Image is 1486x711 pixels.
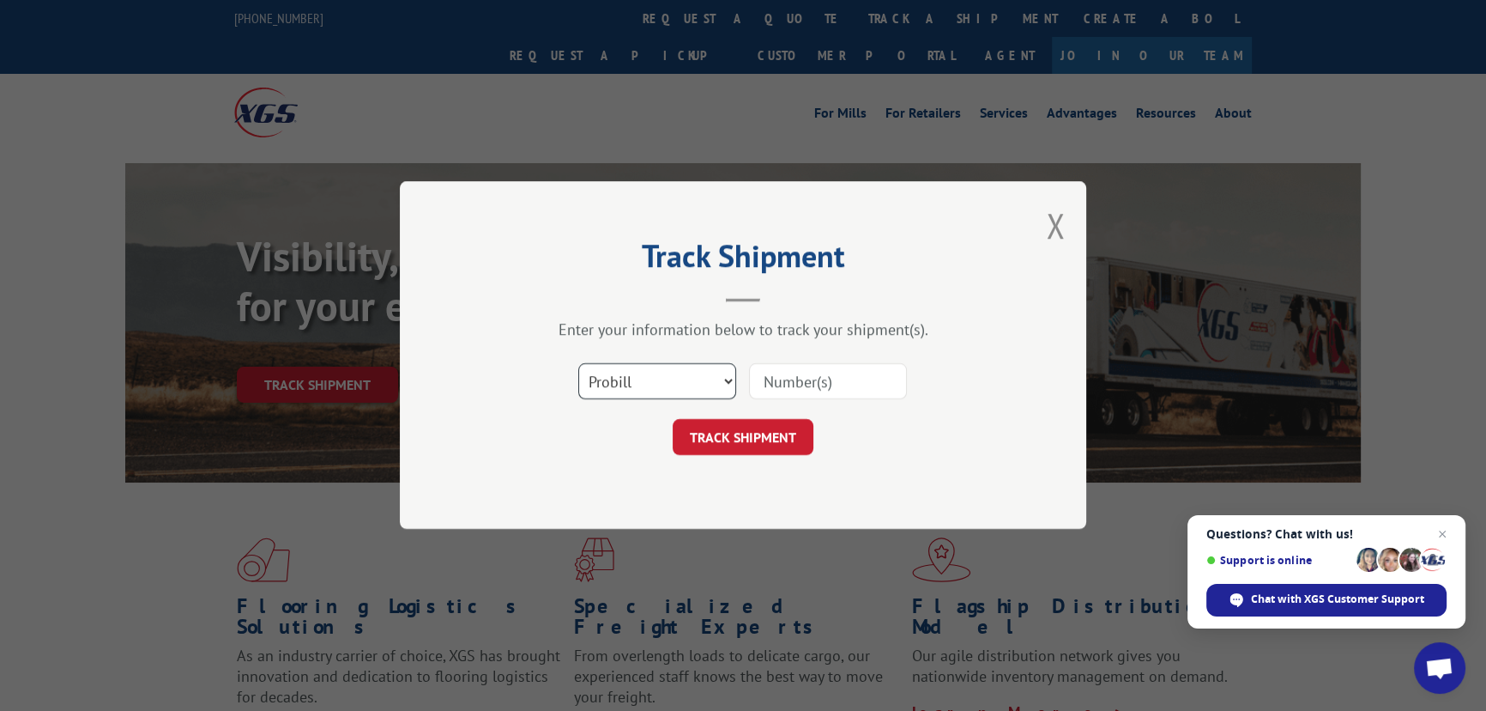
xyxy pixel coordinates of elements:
h2: Track Shipment [486,244,1000,276]
button: TRACK SHIPMENT [673,420,813,456]
input: Number(s) [749,364,907,400]
div: Open chat [1414,642,1465,694]
div: Chat with XGS Customer Support [1206,584,1447,617]
span: Close chat [1432,524,1453,544]
button: Close modal [1046,203,1065,248]
span: Questions? Chat with us! [1206,527,1447,541]
span: Support is online [1206,554,1350,567]
span: Chat with XGS Customer Support [1251,592,1424,607]
div: Enter your information below to track your shipment(s). [486,320,1000,340]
